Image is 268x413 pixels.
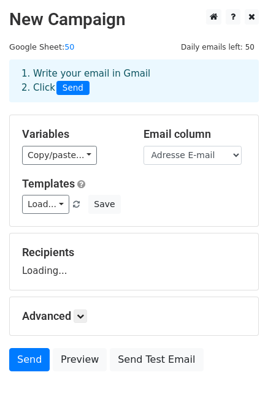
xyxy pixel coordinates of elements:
[53,348,107,371] a: Preview
[22,309,246,323] h5: Advanced
[22,246,246,259] h5: Recipients
[110,348,203,371] a: Send Test Email
[177,40,259,54] span: Daily emails left: 50
[88,195,120,214] button: Save
[22,146,97,165] a: Copy/paste...
[56,81,90,96] span: Send
[177,42,259,51] a: Daily emails left: 50
[12,67,256,95] div: 1. Write your email in Gmail 2. Click
[9,9,259,30] h2: New Campaign
[22,177,75,190] a: Templates
[64,42,74,51] a: 50
[22,127,125,141] h5: Variables
[9,348,50,371] a: Send
[144,127,247,141] h5: Email column
[22,195,69,214] a: Load...
[9,42,74,51] small: Google Sheet:
[22,246,246,278] div: Loading...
